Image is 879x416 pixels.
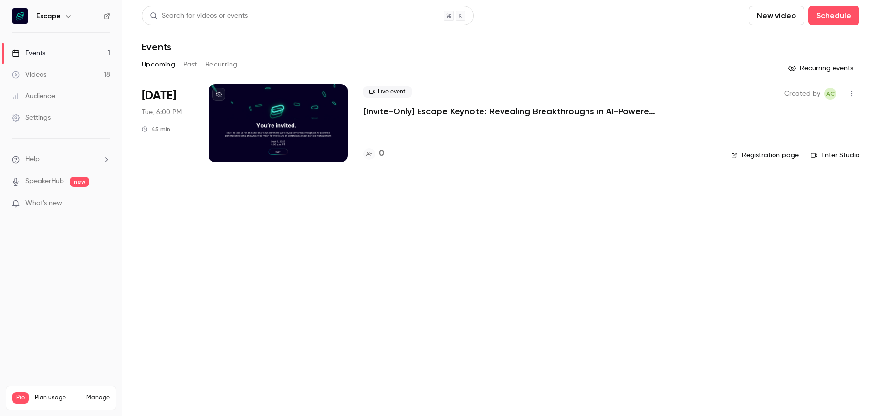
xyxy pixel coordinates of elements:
a: [Invite-Only] Escape Keynote: Revealing Breakthroughs in AI-Powered Penetration Testing and the F... [363,106,656,117]
li: help-dropdown-opener [12,154,110,165]
h4: 0 [379,147,384,160]
a: Enter Studio [811,151,859,160]
h1: Events [142,41,171,53]
div: Search for videos or events [150,11,248,21]
span: What's new [25,198,62,209]
img: Escape [12,8,28,24]
div: 45 min [142,125,170,133]
button: Recurring [205,57,238,72]
span: new [70,177,89,187]
h6: Escape [36,11,61,21]
div: Sep 9 Tue, 6:00 PM (Europe/Amsterdam) [142,84,193,162]
a: 0 [363,147,384,160]
span: Alexandra Charikova [824,88,836,100]
a: SpeakerHub [25,176,64,187]
span: Pro [12,392,29,404]
span: Help [25,154,40,165]
span: Live event [363,86,412,98]
a: Manage [86,394,110,402]
button: New video [749,6,804,25]
span: Tue, 6:00 PM [142,108,182,117]
div: Events [12,48,45,58]
span: Created by [784,88,820,100]
div: Videos [12,70,46,80]
div: Settings [12,113,51,123]
button: Recurring events [784,61,859,76]
button: Schedule [808,6,859,25]
button: Past [183,57,197,72]
div: Audience [12,91,55,101]
iframe: Noticeable Trigger [99,199,110,208]
span: AC [826,88,835,100]
span: [DATE] [142,88,176,104]
button: Upcoming [142,57,175,72]
a: Registration page [731,151,799,160]
span: Plan usage [35,394,81,402]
